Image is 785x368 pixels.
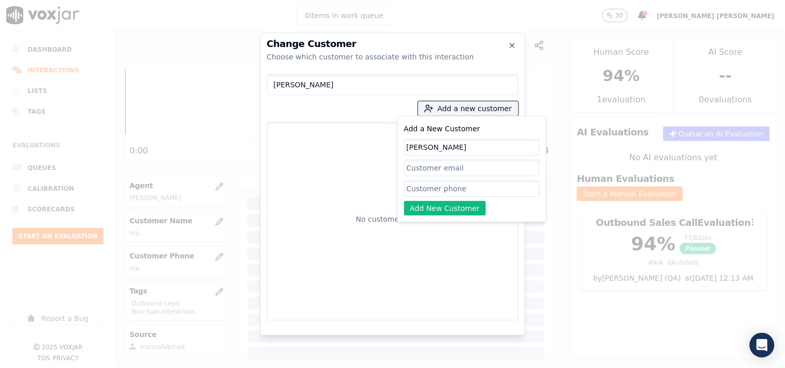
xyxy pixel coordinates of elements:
[404,139,540,156] input: Customer name
[404,160,540,176] input: Customer email
[418,101,519,116] button: Add a new customer
[404,125,481,133] label: Add a New Customer
[404,180,540,197] input: Customer phone
[404,201,486,216] button: Add New Customer
[267,39,519,49] h2: Change Customer
[750,333,775,358] div: Open Intercom Messenger
[267,52,519,62] div: Choose which customer to associate with this interaction
[356,214,429,224] p: No customers found
[267,74,519,95] input: Search Customers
